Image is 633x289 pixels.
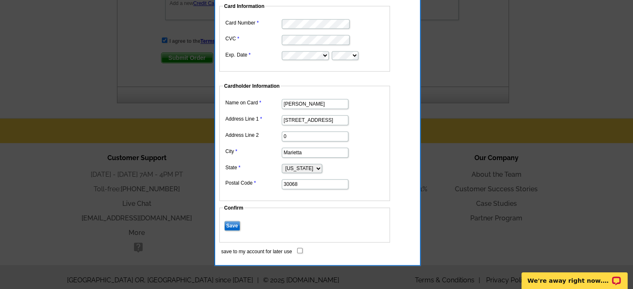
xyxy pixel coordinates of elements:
label: save to my account for later use [221,248,292,255]
label: Exp. Date [226,51,281,59]
legend: Cardholder Information [223,82,281,90]
legend: Card Information [223,2,266,10]
label: State [226,164,281,171]
label: Address Line 2 [226,131,281,139]
label: Postal Code [226,179,281,187]
iframe: LiveChat chat widget [516,263,633,289]
input: Save [224,221,240,231]
label: Card Number [226,19,281,27]
label: CVC [226,35,281,42]
legend: Confirm [223,204,244,212]
label: Address Line 1 [226,115,281,123]
label: Name on Card [226,99,281,106]
label: City [226,148,281,155]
